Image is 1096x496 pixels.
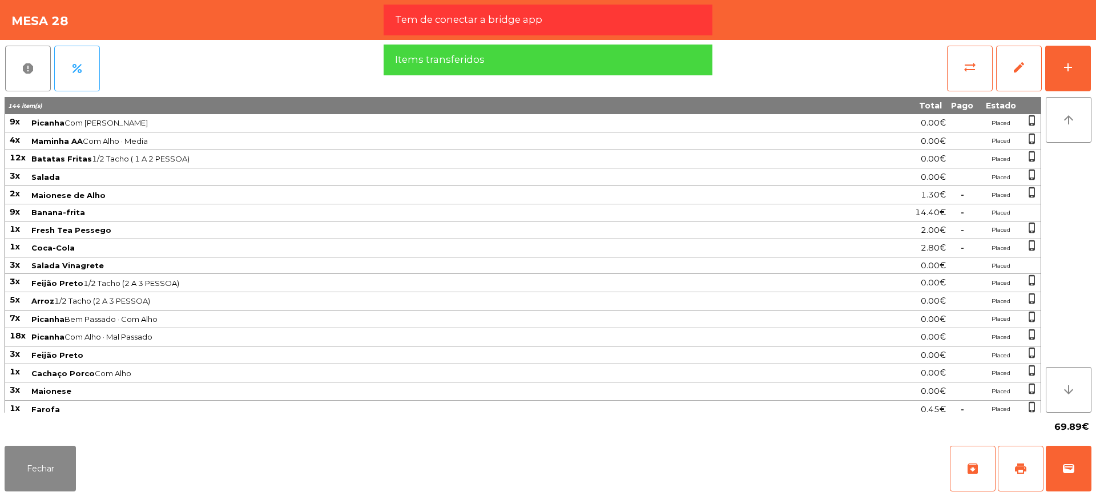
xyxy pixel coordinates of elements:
span: 18x [10,330,26,341]
span: 4x [10,135,20,145]
span: Feijão Preto [31,279,83,288]
button: arrow_upward [1046,97,1091,143]
td: Placed [978,114,1024,132]
span: Coca-Cola [31,243,75,252]
span: sync_alt [963,61,977,74]
span: 0.45€ [921,402,946,417]
td: Placed [978,132,1024,151]
span: Salada [31,172,60,182]
span: Maminha AA [31,136,83,146]
span: Tem de conectar a bridge app [395,13,542,27]
td: Placed [978,274,1024,292]
td: Placed [978,401,1024,419]
span: phone_iphone [1026,187,1038,198]
span: Banana-frita [31,208,85,217]
span: Com Alho · Media [31,136,847,146]
span: phone_iphone [1026,365,1038,376]
span: phone_iphone [1026,401,1038,413]
span: 9x [10,207,20,217]
span: Maionese de Alho [31,191,106,200]
span: 2x [10,188,20,199]
span: 5x [10,295,20,305]
span: 0.00€ [921,275,946,291]
span: phone_iphone [1026,115,1038,126]
th: Total [848,97,946,114]
span: 1/2 Tacho (2 A 3 PESSOA) [31,296,847,305]
span: 0.00€ [921,384,946,399]
span: 0.00€ [921,170,946,185]
span: Batatas Fritas [31,154,92,163]
th: Pago [946,97,978,114]
span: 2.00€ [921,223,946,238]
td: Placed [978,239,1024,257]
td: Placed [978,310,1024,329]
span: 0.00€ [921,134,946,149]
span: Salada Vinagrete [31,261,104,270]
button: edit [996,46,1042,91]
span: phone_iphone [1026,293,1038,304]
span: 12x [10,152,26,163]
td: Placed [978,186,1024,204]
span: 1.30€ [921,187,946,203]
span: 1x [10,403,20,413]
span: phone_iphone [1026,169,1038,180]
button: wallet [1046,446,1091,491]
span: Bem Passado · Com Alho [31,314,847,324]
span: 1x [10,224,20,234]
span: Picanha [31,118,65,127]
button: archive [950,446,996,491]
span: 1x [10,241,20,252]
td: Placed [978,150,1024,168]
span: 1/2 Tacho (2 A 3 PESSOA) [31,279,847,288]
span: phone_iphone [1026,311,1038,322]
td: Placed [978,292,1024,310]
span: 0.00€ [921,329,946,345]
span: phone_iphone [1026,329,1038,340]
td: Placed [978,221,1024,240]
span: 0.00€ [921,365,946,381]
span: 0.00€ [921,293,946,309]
span: phone_iphone [1026,133,1038,144]
button: report [5,46,51,91]
span: 7x [10,313,20,323]
button: print [998,446,1043,491]
span: Arroz [31,296,54,305]
td: Placed [978,364,1024,382]
span: 0.00€ [921,115,946,131]
button: sync_alt [947,46,993,91]
span: Farofa [31,405,60,414]
span: report [21,62,35,75]
th: Estado [978,97,1024,114]
span: Com [PERSON_NAME] [31,118,847,127]
span: print [1014,462,1027,475]
td: Placed [978,382,1024,401]
span: Com Alho · Mal Passado [31,332,847,341]
span: 144 item(s) [8,102,42,110]
span: 3x [10,349,20,359]
td: Placed [978,257,1024,275]
span: phone_iphone [1026,275,1038,286]
h4: Mesa 28 [11,13,68,30]
span: Com Alho [31,369,847,378]
span: 0.00€ [921,258,946,273]
span: 3x [10,276,20,287]
span: edit [1012,61,1026,74]
span: Picanha [31,314,65,324]
span: Items transferidos [395,53,485,67]
span: phone_iphone [1026,222,1038,233]
span: 3x [10,385,20,395]
span: percent [70,62,84,75]
span: Fresh Tea Pessego [31,225,111,235]
span: 0.00€ [921,312,946,327]
span: Cachaço Porco [31,369,95,378]
i: arrow_downward [1062,383,1075,397]
span: wallet [1062,462,1075,475]
span: Picanha [31,332,65,341]
span: 0.00€ [921,348,946,363]
span: Maionese [31,386,71,396]
span: 14.40€ [915,205,946,220]
button: add [1045,46,1091,91]
span: 2.80€ [921,240,946,256]
td: Placed [978,204,1024,221]
span: 3x [10,171,20,181]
